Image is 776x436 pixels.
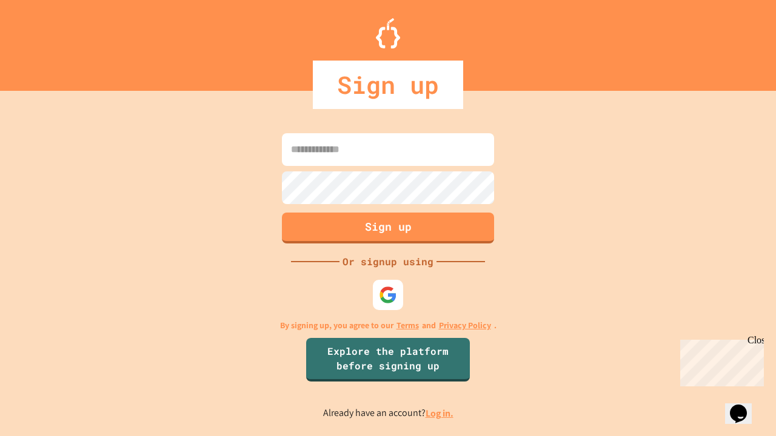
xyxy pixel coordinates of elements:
[376,18,400,48] img: Logo.svg
[725,388,764,424] iframe: chat widget
[5,5,84,77] div: Chat with us now!Close
[323,406,453,421] p: Already have an account?
[426,407,453,420] a: Log in.
[313,61,463,109] div: Sign up
[675,335,764,386] iframe: chat widget
[339,254,436,269] div: Or signup using
[379,286,397,304] img: google-icon.svg
[396,319,419,332] a: Terms
[439,319,491,332] a: Privacy Policy
[306,338,470,381] a: Explore the platform before signing up
[280,319,497,332] p: By signing up, you agree to our and .
[282,213,494,243] button: Sign up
